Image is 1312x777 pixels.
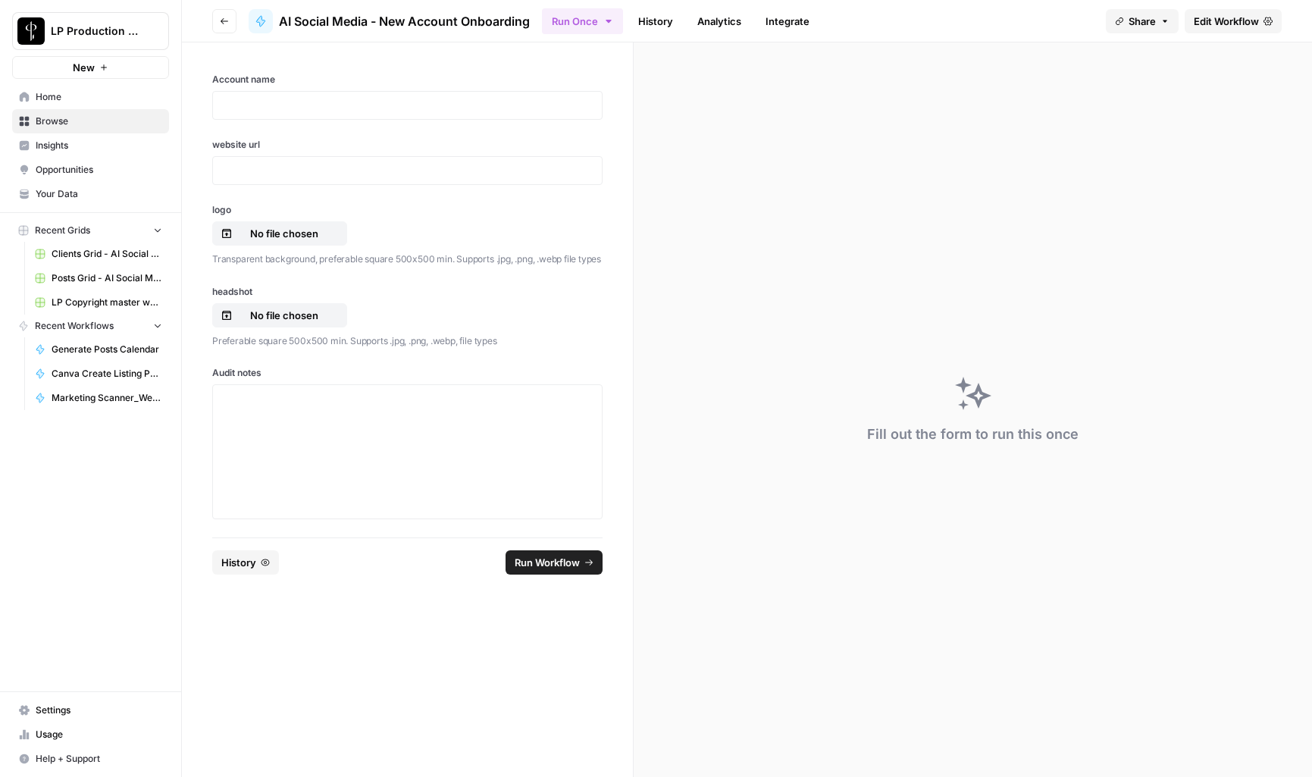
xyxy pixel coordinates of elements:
span: Canva Create Listing Posts (human review to pick properties) [52,367,162,381]
span: Home [36,90,162,104]
span: History [221,555,256,570]
button: No file chosen [212,221,347,246]
a: Marketing Scanner_Website analysis [28,386,169,410]
span: AI Social Media - New Account Onboarding [279,12,530,30]
span: New [73,60,95,75]
a: Canva Create Listing Posts (human review to pick properties) [28,362,169,386]
span: LP Copyright master workflow Grid [52,296,162,309]
span: Recent Workflows [35,319,114,333]
button: Run Once [542,8,623,34]
a: History [629,9,682,33]
button: Help + Support [12,747,169,771]
button: New [12,56,169,79]
span: Share [1129,14,1156,29]
a: LP Copyright master workflow Grid [28,290,169,315]
span: Edit Workflow [1194,14,1259,29]
a: Browse [12,109,169,133]
a: Clients Grid - AI Social Media [28,242,169,266]
button: Workspace: LP Production Workloads [12,12,169,50]
p: Transparent background, preferable square 500x500 min. Supports .jpg, .png, .webp file types [212,252,603,267]
button: Run Workflow [506,550,603,575]
p: No file chosen [236,226,333,241]
button: Recent Grids [12,219,169,242]
a: AI Social Media - New Account Onboarding [249,9,530,33]
a: Posts Grid - AI Social Media [28,266,169,290]
label: Audit notes [212,366,603,380]
img: LP Production Workloads Logo [17,17,45,45]
a: Edit Workflow [1185,9,1282,33]
a: Analytics [688,9,750,33]
span: Clients Grid - AI Social Media [52,247,162,261]
span: Opportunities [36,163,162,177]
span: Help + Support [36,752,162,766]
div: Fill out the form to run this once [867,424,1079,445]
span: Settings [36,703,162,717]
a: Opportunities [12,158,169,182]
a: Usage [12,722,169,747]
span: LP Production Workloads [51,23,142,39]
a: Generate Posts Calendar [28,337,169,362]
button: No file chosen [212,303,347,327]
span: Posts Grid - AI Social Media [52,271,162,285]
span: Browse [36,114,162,128]
a: Home [12,85,169,109]
a: Your Data [12,182,169,206]
button: Share [1106,9,1179,33]
button: History [212,550,279,575]
label: website url [212,138,603,152]
span: Marketing Scanner_Website analysis [52,391,162,405]
label: logo [212,203,603,217]
a: Settings [12,698,169,722]
button: Recent Workflows [12,315,169,337]
span: Usage [36,728,162,741]
span: Insights [36,139,162,152]
span: Your Data [36,187,162,201]
label: headshot [212,285,603,299]
a: Insights [12,133,169,158]
span: Run Workflow [515,555,580,570]
label: Account name [212,73,603,86]
p: Preferable square 500x500 min. Supports .jpg, .png, .webp, file types [212,334,603,349]
span: Recent Grids [35,224,90,237]
span: Generate Posts Calendar [52,343,162,356]
a: Integrate [756,9,819,33]
p: No file chosen [236,308,333,323]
